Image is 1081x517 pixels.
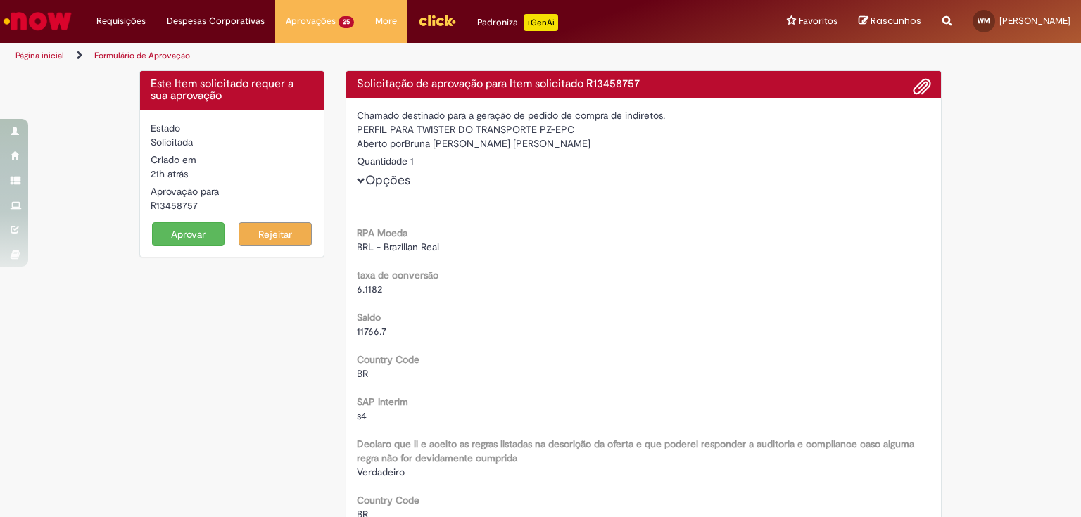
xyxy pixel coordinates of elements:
[151,184,219,198] label: Aprovação para
[357,353,419,366] b: Country Code
[357,136,405,151] label: Aberto por
[357,311,381,324] b: Saldo
[524,14,558,31] p: +GenAi
[418,10,456,31] img: click_logo_yellow_360x200.png
[151,153,196,167] label: Criado em
[339,16,354,28] span: 25
[357,136,931,154] div: Bruna [PERSON_NAME] [PERSON_NAME]
[357,154,931,168] div: Quantidade 1
[151,198,313,212] div: R13458757
[859,15,921,28] a: Rascunhos
[357,122,931,136] div: PERFIL PARA TWISTER DO TRANSPORTE PZ-EPC
[15,50,64,61] a: Página inicial
[477,14,558,31] div: Padroniza
[978,16,990,25] span: WM
[96,14,146,28] span: Requisições
[357,241,439,253] span: BRL - Brazilian Real
[357,325,386,338] span: 11766.7
[357,78,931,91] h4: Solicitação de aprovação para Item solicitado R13458757
[357,438,914,464] b: Declaro que li e aceito as regras listadas na descrição da oferta e que poderei responder a audit...
[357,466,405,478] span: Verdadeiro
[1,7,74,35] img: ServiceNow
[357,395,408,408] b: SAP Interim
[357,367,368,380] span: BR
[357,409,367,422] span: s4
[151,121,180,135] label: Estado
[151,167,313,181] div: 28/08/2025 15:38:04
[357,283,382,295] span: 6.1182
[151,167,188,180] span: 21h atrás
[999,15,1070,27] span: [PERSON_NAME]
[239,222,312,246] button: Rejeitar
[286,14,336,28] span: Aprovações
[799,14,837,28] span: Favoritos
[151,135,313,149] div: Solicitada
[167,14,265,28] span: Despesas Corporativas
[357,108,931,122] div: Chamado destinado para a geração de pedido de compra de indiretos.
[11,43,710,69] ul: Trilhas de página
[871,14,921,27] span: Rascunhos
[357,269,438,281] b: taxa de conversão
[151,78,313,103] h4: Este Item solicitado requer a sua aprovação
[152,222,225,246] button: Aprovar
[357,494,419,506] b: Country Code
[151,167,188,180] time: 28/08/2025 15:38:04
[94,50,190,61] a: Formulário de Aprovação
[375,14,397,28] span: More
[357,226,407,239] b: RPA Moeda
